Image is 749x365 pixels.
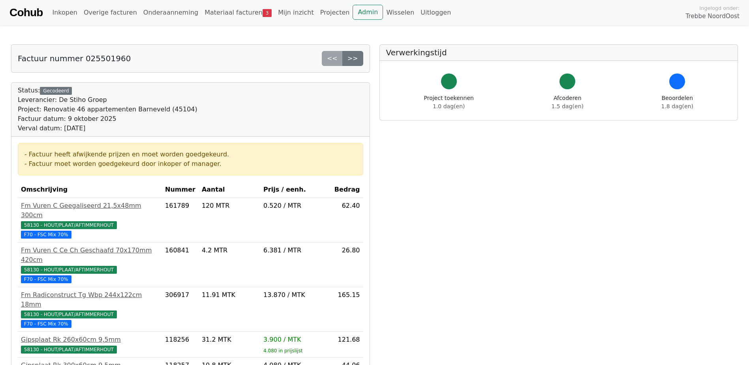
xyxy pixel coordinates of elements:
[21,275,71,283] span: F70 - FSC Mix 70%
[686,12,740,21] span: Trebbe NoordOost
[21,266,117,274] span: 58130 - HOUT/PLAAT/AFTIMMERHOUT
[417,5,454,21] a: Uitloggen
[21,221,117,229] span: 58130 - HOUT/PLAAT/AFTIMMERHOUT
[383,5,417,21] a: Wisselen
[162,332,199,357] td: 118256
[263,335,328,344] div: 3.900 / MTK
[21,201,159,220] div: Fm Vuren C Geegaliseerd 21,5x48mm 300cm
[201,5,275,21] a: Materiaal facturen3
[202,290,257,300] div: 11.91 MTK
[140,5,201,21] a: Onderaanneming
[331,243,363,287] td: 26.80
[199,182,260,198] th: Aantal
[331,182,363,198] th: Bedrag
[331,198,363,243] td: 62.40
[18,86,197,133] div: Status:
[21,320,71,328] span: F70 - FSC Mix 70%
[21,310,117,318] span: 58130 - HOUT/PLAAT/AFTIMMERHOUT
[18,182,162,198] th: Omschrijving
[21,290,159,309] div: Fm Radiconstruct Tg Wbp 244x122cm 18mm
[162,182,199,198] th: Nummer
[699,4,740,12] span: Ingelogd onder:
[661,94,693,111] div: Beoordelen
[162,243,199,287] td: 160841
[263,9,272,17] span: 3
[661,103,693,109] span: 1.8 dag(en)
[552,94,584,111] div: Afcoderen
[263,201,328,211] div: 0.520 / MTR
[202,335,257,344] div: 31.2 MTK
[49,5,80,21] a: Inkopen
[424,94,474,111] div: Project toekennen
[40,87,72,95] div: Gecodeerd
[260,182,331,198] th: Prijs / eenh.
[21,346,117,354] span: 58130 - HOUT/PLAAT/AFTIMMERHOUT
[24,150,357,159] div: - Factuur heeft afwijkende prijzen en moet worden goedgekeurd.
[353,5,383,20] a: Admin
[162,198,199,243] td: 161789
[552,103,584,109] span: 1.5 dag(en)
[433,103,465,109] span: 1.0 dag(en)
[202,201,257,211] div: 120 MTR
[18,124,197,133] div: Verval datum: [DATE]
[21,246,159,284] a: Fm Vuren C Ce Ch Geschaafd 70x170mm 420cm58130 - HOUT/PLAAT/AFTIMMERHOUT F70 - FSC Mix 70%
[9,3,43,22] a: Cohub
[275,5,317,21] a: Mijn inzicht
[24,159,357,169] div: - Factuur moet worden goedgekeurd door inkoper of manager.
[21,290,159,328] a: Fm Radiconstruct Tg Wbp 244x122cm 18mm58130 - HOUT/PLAAT/AFTIMMERHOUT F70 - FSC Mix 70%
[317,5,353,21] a: Projecten
[263,290,328,300] div: 13.870 / MTK
[81,5,140,21] a: Overige facturen
[263,246,328,255] div: 6.381 / MTR
[331,332,363,357] td: 121.68
[21,231,71,239] span: F70 - FSC Mix 70%
[331,287,363,332] td: 165.15
[202,246,257,255] div: 4.2 MTR
[21,246,159,265] div: Fm Vuren C Ce Ch Geschaafd 70x170mm 420cm
[21,201,159,239] a: Fm Vuren C Geegaliseerd 21,5x48mm 300cm58130 - HOUT/PLAAT/AFTIMMERHOUT F70 - FSC Mix 70%
[263,348,302,354] sub: 4.080 in prijslijst
[21,335,159,354] a: Gipsplaat Rk 260x60cm 9,5mm58130 - HOUT/PLAAT/AFTIMMERHOUT
[18,54,131,63] h5: Factuur nummer 025501960
[21,335,159,344] div: Gipsplaat Rk 260x60cm 9,5mm
[162,287,199,332] td: 306917
[18,95,197,105] div: Leverancier: De Stiho Groep
[18,105,197,114] div: Project: Renovatie 46 appartementen Barneveld (45104)
[386,48,732,57] h5: Verwerkingstijd
[18,114,197,124] div: Factuur datum: 9 oktober 2025
[342,51,363,66] a: >>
